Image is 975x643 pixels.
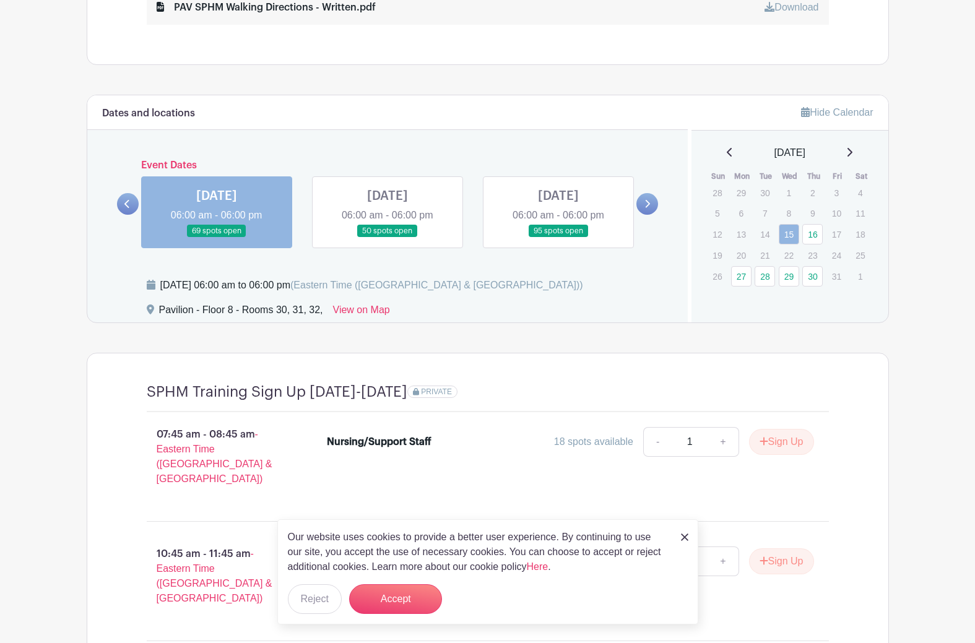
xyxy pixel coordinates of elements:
a: 16 [802,224,823,244]
p: 8 [779,204,799,223]
p: 22 [779,246,799,265]
th: Thu [802,170,826,183]
span: - Eastern Time ([GEOGRAPHIC_DATA] & [GEOGRAPHIC_DATA]) [157,429,272,484]
p: 1 [850,267,870,286]
th: Tue [754,170,778,183]
p: 19 [707,246,727,265]
a: 27 [731,266,752,287]
a: Hide Calendar [801,107,873,118]
h6: Dates and locations [102,108,195,119]
p: Our website uses cookies to provide a better user experience. By continuing to use our site, you ... [288,530,668,574]
th: Sun [706,170,730,183]
h6: Event Dates [139,160,637,171]
p: 1 [779,183,799,202]
p: 3 [826,183,847,202]
p: 31 [826,267,847,286]
p: 26 [707,267,727,286]
button: Reject [288,584,342,614]
p: 07:45 am - 08:45 am [127,422,308,491]
a: + [708,546,739,576]
a: - [643,427,672,457]
p: 12 [707,225,727,244]
a: Download [765,2,818,12]
p: 13 [731,225,752,244]
span: PRIVATE [421,387,452,396]
a: View on Map [333,303,390,322]
p: 20 [731,246,752,265]
a: 15 [779,224,799,244]
a: 29 [779,266,799,287]
p: 4 [850,183,870,202]
p: 2 [802,183,823,202]
button: Accept [349,584,442,614]
a: + [708,427,739,457]
div: [DATE] 06:00 am to 06:00 pm [160,278,583,293]
span: - Eastern Time ([GEOGRAPHIC_DATA] & [GEOGRAPHIC_DATA]) [157,548,272,603]
th: Fri [826,170,850,183]
span: (Eastern Time ([GEOGRAPHIC_DATA] & [GEOGRAPHIC_DATA])) [290,280,583,290]
p: 10 [826,204,847,223]
div: Pavilion - Floor 8 - Rooms 30, 31, 32, [159,303,323,322]
p: 23 [802,246,823,265]
p: 28 [707,183,727,202]
div: Nursing/Support Staff [327,434,431,449]
p: 10:45 am - 11:45 am [127,542,308,611]
p: 30 [755,183,775,202]
p: 7 [755,204,775,223]
th: Wed [778,170,802,183]
a: Here [527,561,548,572]
button: Sign Up [749,548,814,574]
a: 30 [802,266,823,287]
p: 29 [731,183,752,202]
h4: SPHM Training Sign Up [DATE]-[DATE] [147,383,407,401]
p: 9 [802,204,823,223]
p: 17 [826,225,847,244]
p: 11 [850,204,870,223]
p: 25 [850,246,870,265]
p: 21 [755,246,775,265]
a: 28 [755,266,775,287]
th: Mon [730,170,755,183]
p: 14 [755,225,775,244]
span: [DATE] [774,145,805,160]
div: 18 spots available [554,434,633,449]
th: Sat [849,170,873,183]
p: 24 [826,246,847,265]
button: Sign Up [749,429,814,455]
img: close_button-5f87c8562297e5c2d7936805f587ecaba9071eb48480494691a3f1689db116b3.svg [681,533,688,541]
p: 5 [707,204,727,223]
p: 6 [731,204,752,223]
p: 18 [850,225,870,244]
